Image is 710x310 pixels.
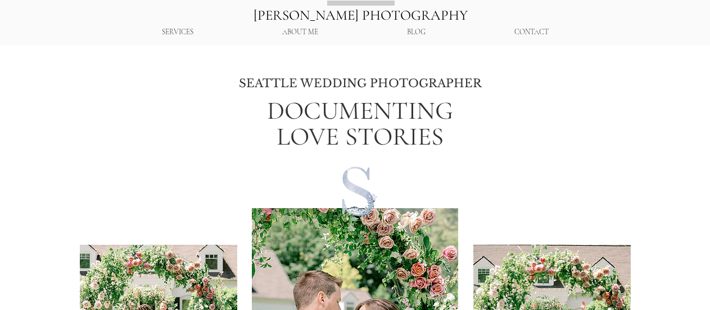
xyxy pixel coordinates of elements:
[238,23,363,42] a: ABOUT ME
[117,23,593,42] nav: Site
[267,95,453,152] span: DOCUMENTING LOVE STORIES
[254,7,468,24] a: [PERSON_NAME] PHOTOGRAPHY
[277,23,324,42] p: ABOUT ME
[509,23,554,42] p: CONTACT
[324,160,385,219] img: transparent (with name)_edited.png
[470,23,593,42] a: CONTACT
[239,77,482,90] span: SEATTLE WEDDING PHOTOGRAPHER
[401,23,431,42] p: BLOG
[117,23,238,42] div: SERVICES
[363,23,470,42] a: BLOG
[156,23,199,42] p: SERVICES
